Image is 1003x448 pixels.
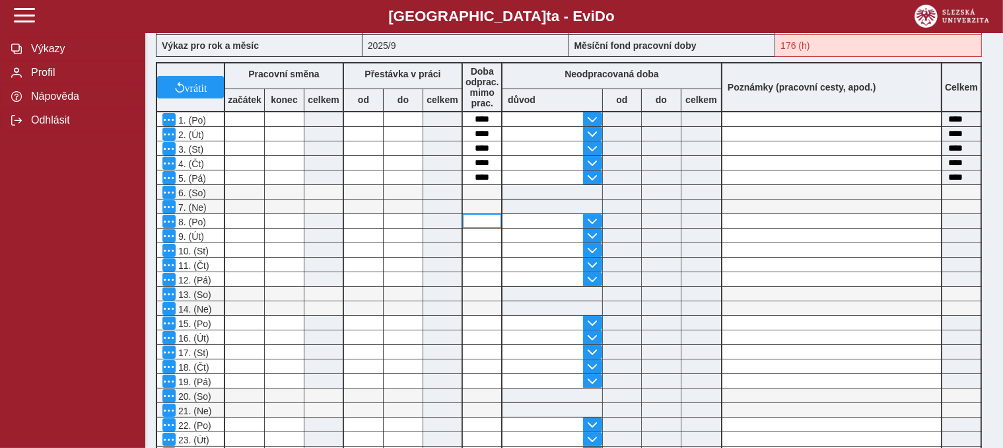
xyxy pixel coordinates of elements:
span: 6. (So) [176,188,206,198]
b: celkem [423,94,462,105]
span: 19. (Pá) [176,377,211,387]
button: Menu [162,215,176,228]
span: 18. (Čt) [176,362,209,373]
b: konec [265,94,304,105]
span: 5. (Pá) [176,173,206,184]
button: vrátit [157,76,224,98]
button: Menu [162,171,176,184]
button: Menu [162,258,176,272]
img: logo_web_su.png [915,5,989,28]
b: Měsíční fond pracovní doby [574,40,697,51]
button: Menu [162,229,176,243]
span: 2. (Út) [176,130,204,140]
b: od [344,94,383,105]
b: Neodpracovaná doba [565,69,658,79]
span: 13. (So) [176,289,211,300]
span: 14. (Ne) [176,304,212,315]
button: Menu [162,302,176,315]
span: 7. (Ne) [176,202,207,213]
span: Výkazy [27,43,134,55]
div: Fond pracovní doby (176 h) a součet hodin (40 h) se neshodují! [775,34,982,57]
button: Menu [162,113,176,126]
b: Poznámky (pracovní cesty, apod.) [722,82,882,93]
b: od [603,94,641,105]
b: začátek [225,94,264,105]
span: 15. (Po) [176,318,211,329]
span: 3. (St) [176,144,203,155]
button: Menu [162,244,176,257]
span: 20. (So) [176,391,211,402]
span: Nápověda [27,91,134,102]
button: Menu [162,346,176,359]
span: D [595,8,605,24]
span: 10. (St) [176,246,209,256]
span: 12. (Pá) [176,275,211,285]
b: do [384,94,423,105]
button: Menu [162,273,176,286]
button: Menu [162,433,176,446]
span: 22. (Po) [176,420,211,431]
span: 4. (Čt) [176,159,204,169]
span: Profil [27,67,134,79]
span: 8. (Po) [176,217,206,227]
button: Menu [162,418,176,431]
button: Menu [162,200,176,213]
b: celkem [304,94,343,105]
span: 21. (Ne) [176,406,212,416]
span: o [605,8,615,24]
button: Menu [162,157,176,170]
b: Celkem [945,82,978,93]
b: Přestávka v práci [364,69,440,79]
button: Menu [162,389,176,402]
button: Menu [162,142,176,155]
b: Pracovní směna [248,69,319,79]
button: Menu [162,404,176,417]
span: vrátit [185,82,207,93]
b: [GEOGRAPHIC_DATA] a - Evi [40,8,963,25]
span: t [546,8,551,24]
button: Menu [162,360,176,373]
b: celkem [681,94,721,105]
button: Menu [162,317,176,330]
span: Odhlásit [27,114,134,126]
div: 2025/9 [363,34,569,57]
b: důvod [508,94,536,105]
button: Menu [162,186,176,199]
button: Menu [162,287,176,301]
span: 1. (Po) [176,115,206,126]
span: 23. (Út) [176,435,209,445]
b: Doba odprac. mimo prac. [466,66,499,108]
span: 9. (Út) [176,231,204,242]
span: 11. (Čt) [176,260,209,271]
span: 16. (Út) [176,333,209,344]
button: Menu [162,375,176,388]
b: Výkaz pro rok a měsíc [162,40,259,51]
span: 17. (St) [176,348,209,358]
b: do [642,94,681,105]
button: Menu [162,331,176,344]
button: Menu [162,128,176,141]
